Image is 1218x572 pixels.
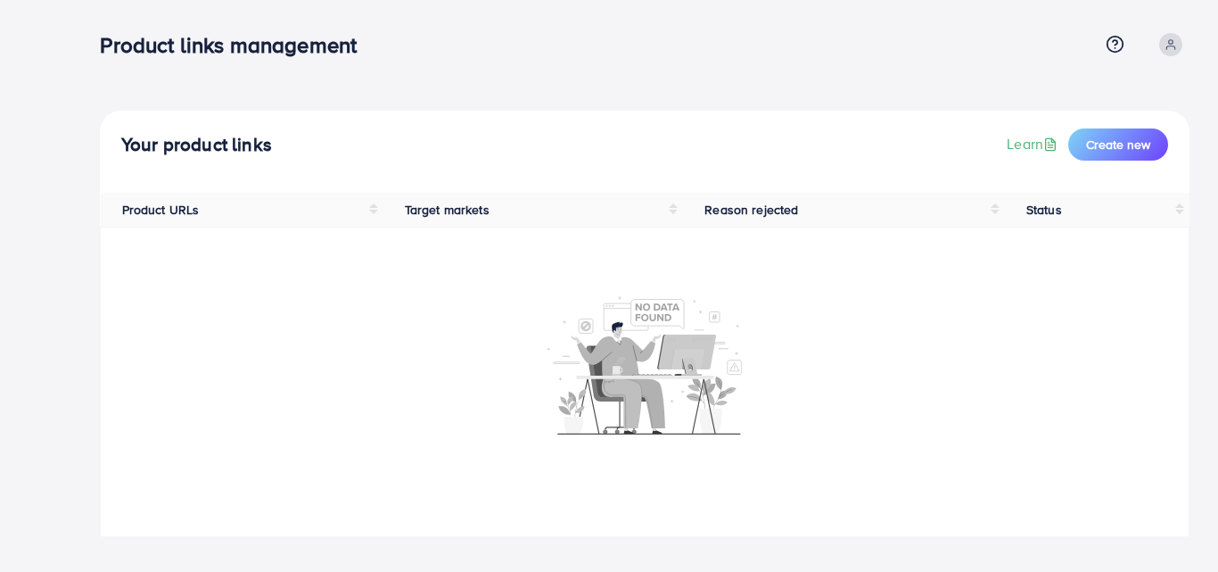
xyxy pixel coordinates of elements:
[1026,201,1062,219] span: Status
[1007,134,1061,154] a: Learn
[405,201,490,219] span: Target markets
[704,201,798,219] span: Reason rejected
[122,201,200,219] span: Product URLs
[1086,136,1150,153] span: Create new
[100,32,371,58] h3: Product links management
[121,134,272,156] h4: Your product links
[1068,128,1168,161] button: Create new
[547,294,742,435] img: No account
